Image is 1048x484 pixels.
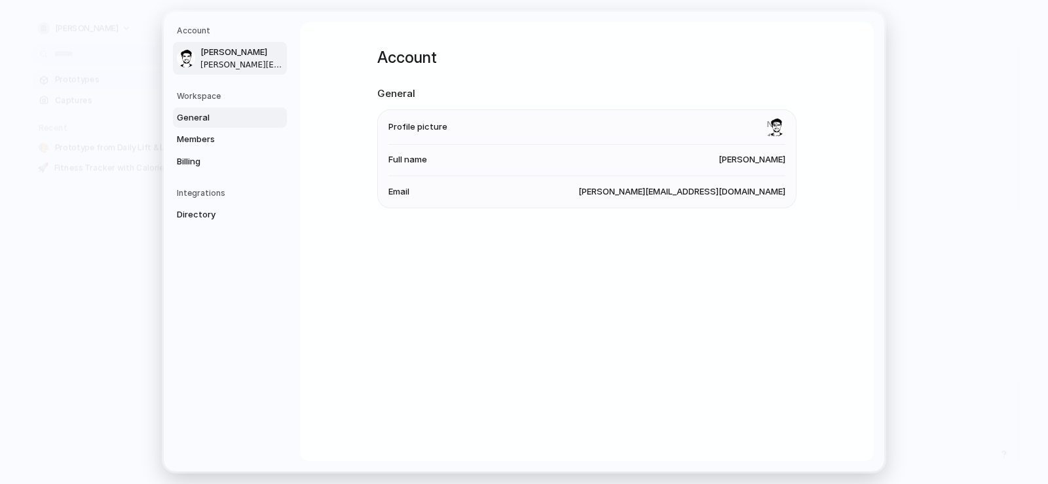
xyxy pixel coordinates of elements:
span: Email [388,185,409,198]
span: [PERSON_NAME] [200,46,284,59]
span: Directory [177,208,261,221]
span: Members [177,133,261,146]
span: [PERSON_NAME][EMAIL_ADDRESS][DOMAIN_NAME] [578,185,785,198]
a: Billing [173,151,287,172]
span: Full name [388,154,427,167]
h5: Workspace [177,90,287,102]
a: Members [173,129,287,150]
h1: Account [377,46,796,69]
h5: Integrations [177,187,287,199]
h5: Account [177,25,287,37]
span: Billing [177,155,261,168]
a: [PERSON_NAME][PERSON_NAME][EMAIL_ADDRESS][DOMAIN_NAME] [173,42,287,75]
span: Profile picture [388,121,447,134]
span: [PERSON_NAME] [719,154,785,167]
span: [PERSON_NAME][EMAIL_ADDRESS][DOMAIN_NAME] [200,59,284,71]
h2: General [377,86,796,102]
a: General [173,107,287,128]
span: General [177,111,261,124]
a: Directory [173,204,287,225]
